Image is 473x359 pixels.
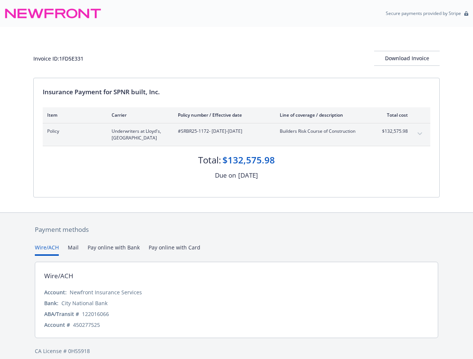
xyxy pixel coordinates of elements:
div: $132,575.98 [222,154,275,166]
div: Bank: [44,299,58,307]
span: $132,575.98 [380,128,408,135]
span: Builders Risk Course of Construction [280,128,368,135]
div: CA License # 0H55918 [35,347,438,355]
div: Invoice ID: 1FD5E331 [33,55,84,62]
div: Download Invoice [374,51,440,65]
div: Insurance Payment for SPNR built, Inc. [43,87,430,97]
button: Pay online with Bank [88,243,140,256]
div: Line of coverage / description [280,112,368,118]
div: PolicyUnderwriters at Lloyd's, [GEOGRAPHIC_DATA]#SRBR25-1172- [DATE]-[DATE]Builders Risk Course o... [43,123,430,146]
div: Item [47,112,100,118]
button: Mail [68,243,79,256]
div: City National Bank [61,299,107,307]
div: 450277525 [73,321,100,329]
button: Download Invoice [374,51,440,66]
div: ABA/Transit # [44,310,79,318]
div: Newfront Insurance Services [70,288,142,296]
div: Payment methods [35,225,438,234]
div: Account: [44,288,67,296]
span: Underwriters at Lloyd's, [GEOGRAPHIC_DATA] [112,128,166,141]
span: Policy [47,128,100,135]
p: Secure payments provided by Stripe [386,10,461,16]
button: Wire/ACH [35,243,59,256]
div: Account # [44,321,70,329]
div: Due on [215,171,236,180]
button: expand content [414,128,426,140]
div: Total cost [380,112,408,118]
div: Total: [198,154,221,166]
div: Policy number / Effective date [178,112,268,118]
div: [DATE] [238,171,258,180]
button: Pay online with Card [149,243,200,256]
div: Wire/ACH [44,271,73,281]
span: #SRBR25-1172 - [DATE]-[DATE] [178,128,268,135]
div: Carrier [112,112,166,118]
div: 122016066 [82,310,109,318]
